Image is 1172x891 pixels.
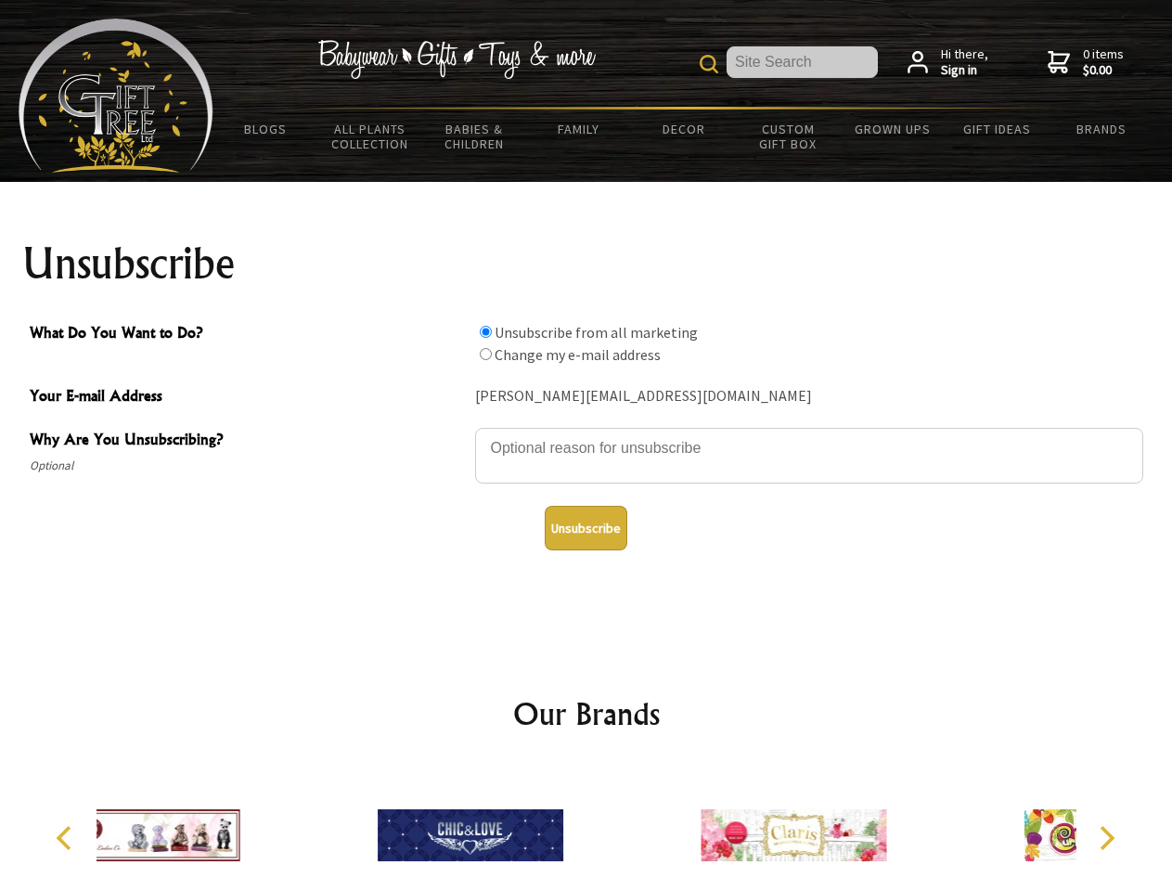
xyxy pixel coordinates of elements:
[1083,45,1124,79] span: 0 items
[30,321,466,348] span: What Do You Want to Do?
[480,348,492,360] input: What Do You Want to Do?
[736,110,841,163] a: Custom Gift Box
[495,345,661,364] label: Change my e-mail address
[480,326,492,338] input: What Do You Want to Do?
[46,818,87,859] button: Previous
[908,46,988,79] a: Hi there,Sign in
[1083,62,1124,79] strong: $0.00
[545,506,627,550] button: Unsubscribe
[727,46,878,78] input: Site Search
[700,55,718,73] img: product search
[631,110,736,148] a: Decor
[1086,818,1127,859] button: Next
[19,19,213,173] img: Babyware - Gifts - Toys and more...
[318,110,423,163] a: All Plants Collection
[422,110,527,163] a: Babies & Children
[945,110,1050,148] a: Gift Ideas
[475,428,1143,484] textarea: Why Are You Unsubscribing?
[941,46,988,79] span: Hi there,
[941,62,988,79] strong: Sign in
[30,428,466,455] span: Why Are You Unsubscribing?
[30,384,466,411] span: Your E-mail Address
[840,110,945,148] a: Grown Ups
[1048,46,1124,79] a: 0 items$0.00
[30,455,466,477] span: Optional
[495,323,698,342] label: Unsubscribe from all marketing
[1050,110,1154,148] a: Brands
[317,40,596,79] img: Babywear - Gifts - Toys & more
[527,110,632,148] a: Family
[213,110,318,148] a: BLOGS
[475,382,1143,411] div: [PERSON_NAME][EMAIL_ADDRESS][DOMAIN_NAME]
[37,691,1136,736] h2: Our Brands
[22,241,1151,286] h1: Unsubscribe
